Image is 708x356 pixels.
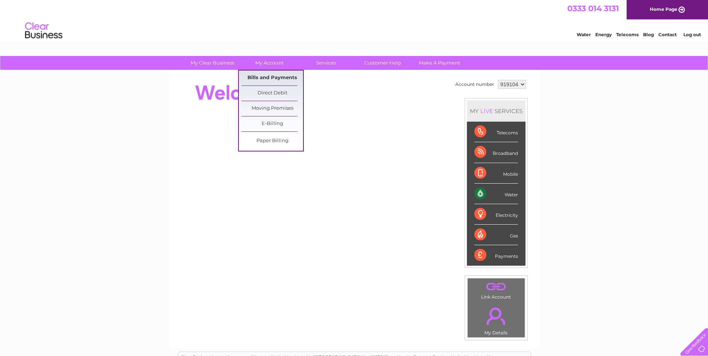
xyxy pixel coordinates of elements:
[474,142,518,163] div: Broadband
[467,100,525,122] div: MY SERVICES
[467,301,525,338] td: My Details
[178,4,531,36] div: Clear Business is a trading name of Verastar Limited (registered in [GEOGRAPHIC_DATA] No. 3667643...
[474,184,518,204] div: Water
[658,32,677,37] a: Contact
[241,116,303,131] a: E-Billing
[616,32,639,37] a: Telecoms
[467,278,525,302] td: Link Account
[683,32,701,37] a: Log out
[241,86,303,101] a: Direct Debit
[577,32,591,37] a: Water
[567,4,619,13] a: 0333 014 3131
[474,163,518,184] div: Mobile
[643,32,654,37] a: Blog
[595,32,612,37] a: Energy
[241,134,303,149] a: Paper Billing
[474,122,518,142] div: Telecoms
[238,56,300,70] a: My Account
[25,19,63,42] img: logo.png
[479,107,495,115] div: LIVE
[470,280,523,293] a: .
[453,78,496,91] td: Account number
[182,56,243,70] a: My Clear Business
[241,101,303,116] a: Moving Premises
[474,204,518,225] div: Electricity
[470,303,523,329] a: .
[474,245,518,265] div: Payments
[409,56,470,70] a: Make A Payment
[352,56,414,70] a: Customer Help
[295,56,357,70] a: Services
[474,225,518,245] div: Gas
[241,71,303,85] a: Bills and Payments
